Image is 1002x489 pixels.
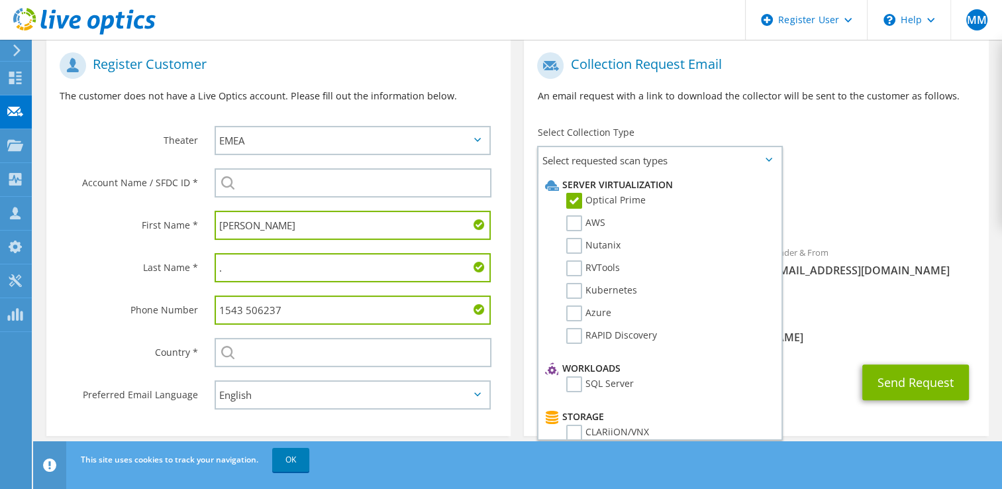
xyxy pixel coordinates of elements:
[537,52,968,79] h1: Collection Request Email
[862,364,969,400] button: Send Request
[566,283,637,299] label: Kubernetes
[60,211,198,232] label: First Name *
[566,215,605,231] label: AWS
[566,193,646,209] label: Optical Prime
[883,14,895,26] svg: \n
[272,448,309,472] a: OK
[81,454,258,465] span: This site uses cookies to track your navigation.
[542,409,774,425] li: Storage
[966,9,987,30] span: MM
[60,89,497,103] p: The customer does not have a Live Optics account. Please fill out the information below.
[566,376,634,392] label: SQL Server
[770,263,976,278] span: [EMAIL_ADDRESS][DOMAIN_NAME]
[756,239,989,284] div: Sender & From
[537,126,634,139] label: Select Collection Type
[566,238,621,254] label: Nutanix
[566,425,649,441] label: CLARiiON/VNX
[60,253,198,274] label: Last Name *
[566,260,620,276] label: RVTools
[566,305,611,321] label: Azure
[542,360,774,376] li: Workloads
[524,305,988,351] div: CC & Reply To
[60,338,198,359] label: Country *
[60,52,491,79] h1: Register Customer
[60,126,198,147] label: Theater
[524,179,988,232] div: Requested Collections
[524,239,756,299] div: To
[566,328,657,344] label: RAPID Discovery
[537,89,975,103] p: An email request with a link to download the collector will be sent to the customer as follows.
[60,380,198,402] label: Preferred Email Language
[538,147,780,174] span: Select requested scan types
[60,168,198,190] label: Account Name / SFDC ID *
[542,177,774,193] li: Server Virtualization
[60,296,198,317] label: Phone Number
